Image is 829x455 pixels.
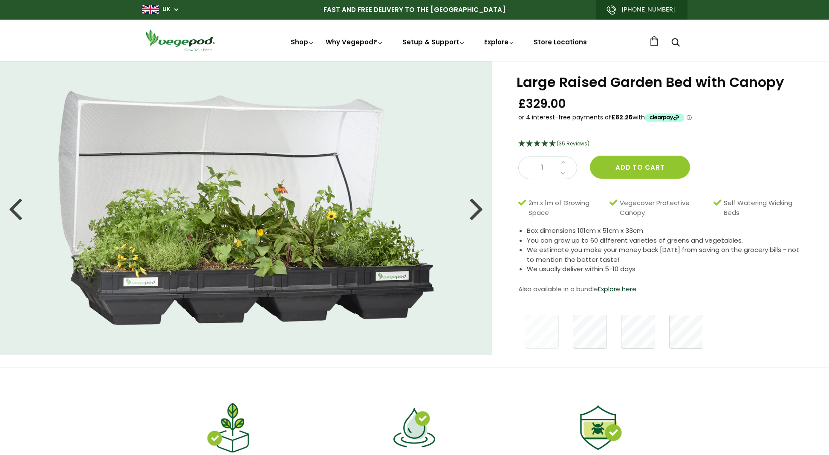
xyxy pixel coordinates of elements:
button: Add to cart [590,156,690,179]
h1: Large Raised Garden Bed with Canopy [517,75,808,89]
a: Setup & Support [402,38,465,46]
li: Box dimensions 101cm x 51cm x 33cm [527,226,808,236]
a: Why Vegepod? [326,38,384,46]
li: We usually deliver within 5-10 days [527,264,808,274]
a: Decrease quantity by 1 [558,168,568,179]
img: Vegepod [142,28,219,52]
span: £329.00 [518,96,566,112]
a: Explore here [598,284,636,293]
p: Also available in a bundle . [518,283,808,296]
li: You can grow up to 60 different varieties of greens and vegetables. [527,236,808,246]
a: Explore [484,38,515,46]
li: We estimate you make your money back [DATE] from saving on the grocery bills - not to mention the... [527,245,808,264]
span: 2m x 1m of Growing Space [529,198,606,217]
span: Vegecover Protective Canopy [620,198,709,217]
a: Search [671,39,680,48]
img: Large Raised Garden Bed with Canopy [58,91,434,325]
div: 4.69 Stars - 35 Reviews [518,139,808,150]
a: Increase quantity by 1 [558,157,568,168]
a: Store Locations [534,38,587,46]
a: Shop [291,38,315,46]
a: UK [162,5,170,14]
span: Self Watering Wicking Beds [724,198,803,217]
span: 1 [527,162,556,174]
span: (35 Reviews) [557,140,589,147]
img: gb_large.png [142,5,159,14]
